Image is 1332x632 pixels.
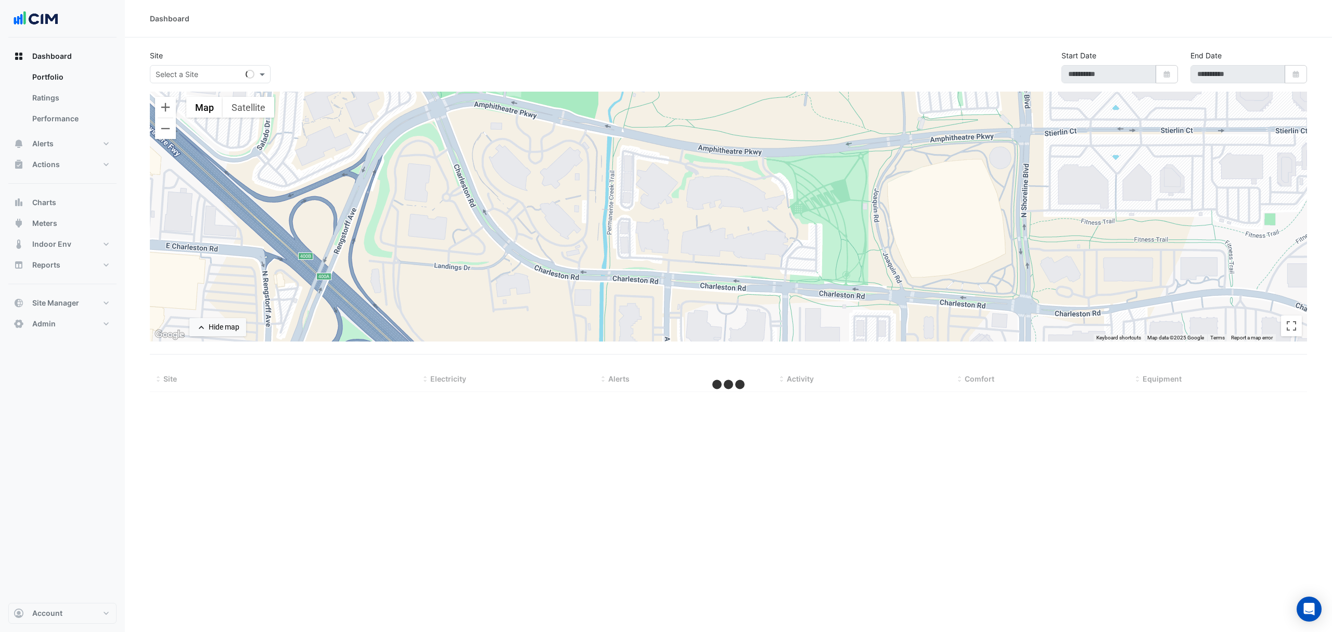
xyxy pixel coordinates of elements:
[163,374,177,383] span: Site
[32,197,56,208] span: Charts
[8,234,117,255] button: Indoor Env
[14,51,24,61] app-icon: Dashboard
[152,328,187,342] img: Google
[965,374,994,383] span: Comfort
[32,260,60,270] span: Reports
[150,13,189,24] div: Dashboard
[155,97,176,118] button: Zoom in
[1231,335,1273,340] a: Report a map error
[1096,334,1141,342] button: Keyboard shortcuts
[223,97,274,118] button: Show satellite imagery
[32,298,79,308] span: Site Manager
[152,328,187,342] a: Open this area in Google Maps (opens a new window)
[189,318,246,336] button: Hide map
[14,197,24,208] app-icon: Charts
[8,154,117,175] button: Actions
[430,374,466,383] span: Electricity
[8,133,117,154] button: Alerts
[32,608,62,618] span: Account
[1061,50,1096,61] label: Start Date
[1190,50,1222,61] label: End Date
[8,603,117,624] button: Account
[24,87,117,108] a: Ratings
[1210,335,1225,340] a: Terms (opens in new tab)
[1147,335,1204,340] span: Map data ©2025 Google
[1143,374,1182,383] span: Equipment
[32,159,60,170] span: Actions
[32,51,72,61] span: Dashboard
[787,374,814,383] span: Activity
[8,213,117,234] button: Meters
[32,138,54,149] span: Alerts
[8,192,117,213] button: Charts
[150,50,163,61] label: Site
[8,255,117,275] button: Reports
[14,260,24,270] app-icon: Reports
[24,67,117,87] a: Portfolio
[14,319,24,329] app-icon: Admin
[12,8,59,29] img: Company Logo
[8,293,117,313] button: Site Manager
[8,46,117,67] button: Dashboard
[155,118,176,139] button: Zoom out
[186,97,223,118] button: Show street map
[14,298,24,308] app-icon: Site Manager
[1281,315,1302,336] button: Toggle fullscreen view
[14,239,24,249] app-icon: Indoor Env
[14,218,24,229] app-icon: Meters
[24,108,117,129] a: Performance
[608,374,630,383] span: Alerts
[209,322,239,333] div: Hide map
[8,67,117,133] div: Dashboard
[32,319,56,329] span: Admin
[1297,597,1322,622] div: Open Intercom Messenger
[14,138,24,149] app-icon: Alerts
[8,313,117,334] button: Admin
[14,159,24,170] app-icon: Actions
[32,239,71,249] span: Indoor Env
[32,218,57,229] span: Meters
